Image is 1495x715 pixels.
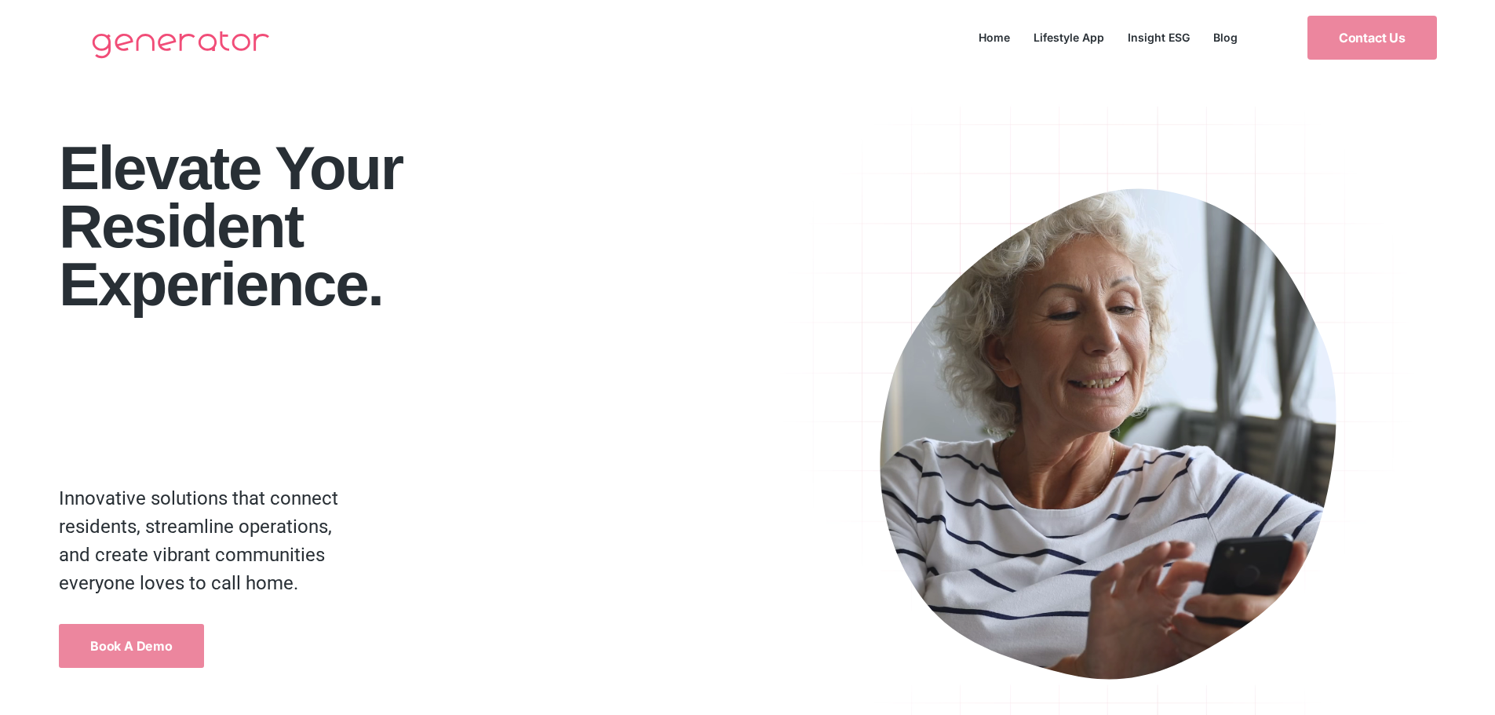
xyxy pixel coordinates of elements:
a: Book a Demo [59,624,204,668]
a: Contact Us [1307,16,1437,60]
p: Innovative solutions that connect residents, streamline operations, and create vibrant communitie... [59,484,355,597]
a: Lifestyle App [1022,27,1116,48]
a: Blog [1201,27,1249,48]
span: Contact Us [1339,31,1406,44]
span: Book a Demo [90,640,173,652]
a: Insight ESG [1116,27,1201,48]
nav: Menu [967,27,1249,48]
a: Home [967,27,1022,48]
h1: Elevate your Resident Experience. [59,139,764,313]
